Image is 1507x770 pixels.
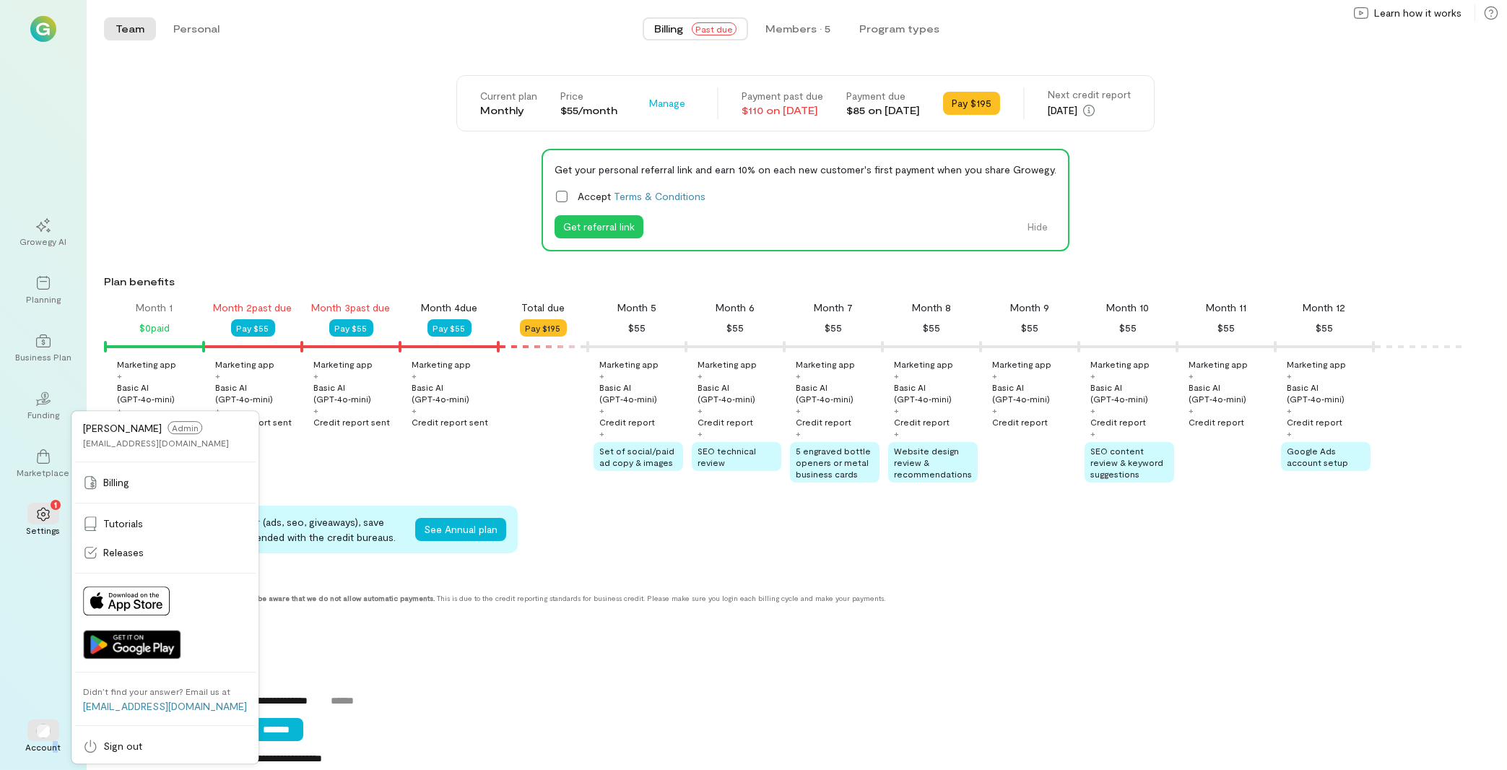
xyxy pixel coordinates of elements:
[599,405,604,416] div: +
[27,409,59,420] div: Funding
[231,319,275,337] button: Pay $55
[215,405,220,416] div: +
[412,416,488,428] div: Credit report sent
[27,524,61,536] div: Settings
[698,358,757,370] div: Marketing app
[599,358,659,370] div: Marketing app
[1316,319,1333,337] div: $55
[1090,446,1163,479] span: SEO content review & keyword suggestions
[1287,446,1348,467] span: Google Ads account setup
[796,428,801,439] div: +
[215,370,220,381] div: +
[1374,6,1462,20] span: Learn how it works
[17,264,69,316] a: Planning
[313,370,318,381] div: +
[640,92,694,115] button: Manage
[765,22,830,36] div: Members · 5
[1303,300,1346,315] div: Month 12
[17,207,69,259] a: Growegy AI
[1090,428,1095,439] div: +
[17,712,69,764] div: Account
[104,594,435,602] strong: You can save a payment method but please be aware that we do not allow automatic payments.
[412,358,471,370] div: Marketing app
[117,381,201,405] div: Basic AI (GPT‑4o‑mini)
[894,446,972,479] span: Website design review & recommendations
[26,741,61,753] div: Account
[17,380,69,432] a: Funding
[754,17,842,40] button: Members · 5
[894,405,899,416] div: +
[104,594,1361,602] div: This is due to the credit reporting standards for business credit. Please make sure you login eac...
[599,381,683,405] div: Basic AI (GPT‑4o‑mini)
[104,17,156,40] button: Team
[427,319,472,337] button: Pay $55
[412,370,417,381] div: +
[480,103,537,118] div: Monthly
[83,685,230,697] div: Didn’t find your answer? Email us at
[117,405,122,416] div: +
[614,190,705,202] a: Terms & Conditions
[698,446,756,467] span: SEO technical review
[1287,358,1346,370] div: Marketing app
[742,103,823,118] div: $110 on [DATE]
[214,300,292,315] div: Month 2 past due
[1287,405,1292,416] div: +
[742,89,823,103] div: Payment past due
[83,630,181,659] img: Get it on Google Play
[15,351,71,363] div: Business Plan
[1189,405,1194,416] div: +
[1010,300,1049,315] div: Month 9
[698,405,703,416] div: +
[560,103,617,118] div: $55/month
[992,405,997,416] div: +
[83,700,247,712] a: [EMAIL_ADDRESS][DOMAIN_NAME]
[83,587,170,615] img: Download on App Store
[599,370,604,381] div: +
[1090,370,1095,381] div: +
[599,446,674,467] span: Set of social/paid ad copy & images
[894,428,899,439] div: +
[313,381,397,405] div: Basic AI (GPT‑4o‑mini)
[1048,87,1131,102] div: Next credit report
[83,422,162,434] span: [PERSON_NAME]
[992,358,1051,370] div: Marketing app
[846,89,920,103] div: Payment due
[103,516,143,531] span: Tutorials
[716,300,755,315] div: Month 6
[74,509,256,538] a: Tutorials
[1019,215,1056,238] button: Hide
[617,300,656,315] div: Month 5
[698,370,703,381] div: +
[313,358,373,370] div: Marketing app
[894,370,899,381] div: +
[1287,370,1292,381] div: +
[1189,370,1194,381] div: +
[1287,416,1342,428] div: Credit report
[698,381,781,405] div: Basic AI (GPT‑4o‑mini)
[654,22,683,36] span: Billing
[814,300,853,315] div: Month 7
[894,358,953,370] div: Marketing app
[103,739,142,753] span: Sign out
[17,322,69,374] a: Business Plan
[412,381,495,405] div: Basic AI (GPT‑4o‑mini)
[136,300,173,315] div: Month 1
[312,300,391,315] div: Month 3 past due
[17,496,69,548] a: Settings
[26,293,61,305] div: Planning
[104,576,1361,591] div: Payment methods
[1090,416,1146,428] div: Credit report
[578,189,705,204] span: Accept
[628,319,646,337] div: $55
[846,103,920,118] div: $85 on [DATE]
[415,518,506,541] button: See Annual plan
[1119,319,1137,337] div: $55
[599,428,604,439] div: +
[1287,381,1371,405] div: Basic AI (GPT‑4o‑mini)
[796,358,855,370] div: Marketing app
[1189,416,1244,428] div: Credit report
[117,358,176,370] div: Marketing app
[1189,381,1272,405] div: Basic AI (GPT‑4o‑mini)
[17,438,69,490] a: Marketplace
[1189,358,1248,370] div: Marketing app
